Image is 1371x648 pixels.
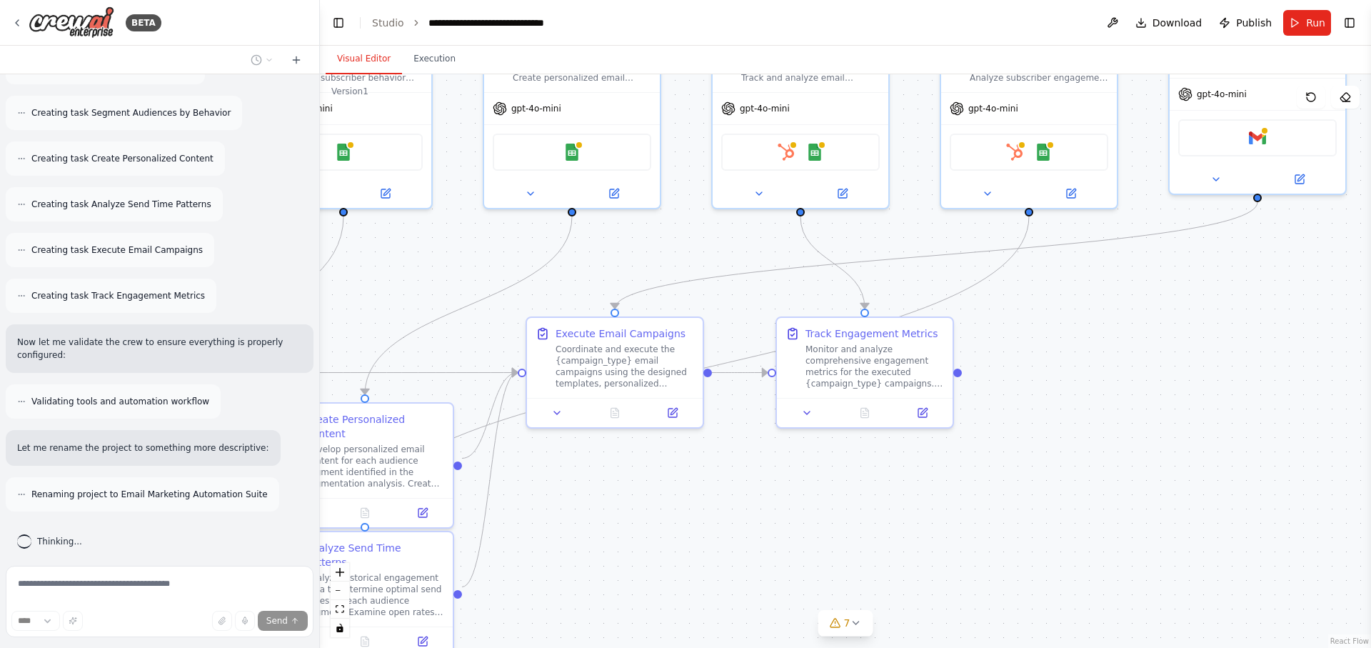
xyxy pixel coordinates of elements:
[1035,144,1052,161] img: Google Sheets
[108,216,351,437] g: Edge from 3e68a579-a355-4c8c-a207-5227192eaed7 to 67c2e3b8-2426-48a2-81f5-dcfa17865d99
[1340,13,1360,33] button: Show right sidebar
[648,404,697,422] button: Open in side panel
[818,610,873,637] button: 7
[806,144,823,161] img: Google Sheets
[844,616,850,630] span: 7
[372,17,404,29] a: Studio
[898,404,947,422] button: Open in side panel
[328,13,348,33] button: Hide left sidebar
[37,536,82,547] span: Thinking...
[31,290,205,301] span: Creating task Track Engagement Metrics
[1236,16,1272,30] span: Publish
[254,31,433,209] div: Analyze subscriber behavior data to create targeted audience segments for {campaign_type} campaig...
[1197,89,1247,100] span: gpt-4o-mini
[805,327,938,341] div: Track Engagement Metrics
[402,44,467,74] button: Execution
[835,404,895,422] button: No output available
[513,72,651,84] div: Create personalized email content for each subscriber segment in {campaign_type} campaigns, tailo...
[306,541,444,569] div: Analyze Send Time Patterns
[6,566,313,637] textarea: To enrich screen reader interactions, please activate Accessibility in Grammarly extension settings
[358,216,579,394] g: Edge from c0f7c8ec-d577-472c-b28d-1589dac02d1b to 93e11c43-a1b8-4375-87c9-0b2f61dba471
[335,504,396,522] button: No output available
[968,103,1018,114] span: gpt-4o-mini
[335,144,352,161] img: Google Sheets
[331,619,349,637] button: toggle interactivity
[712,366,768,380] g: Edge from 290e8f25-8b8d-48ac-849f-5594e5a56af7 to 4d83c9d4-90e3-4928-aab9-d4da41e1eb60
[1130,10,1208,36] button: Download
[711,31,890,209] div: Track and analyze email engagement metrics for {campaign_type} campaigns including open rates, cl...
[306,412,444,441] div: Create Personalized Content
[483,31,661,209] div: Create personalized email content for each subscriber segment in {campaign_type} campaigns, tailo...
[212,611,232,631] button: Upload files
[1213,10,1277,36] button: Publish
[345,185,426,202] button: Open in side panel
[331,582,349,600] button: zoom out
[331,563,349,637] div: React Flow controls
[358,216,1036,523] g: Edge from 52fbefca-28c6-417e-938c-c7712f29c838 to 6daa2177-e51f-4571-8a14-539f008d64e8
[608,202,1265,309] g: Edge from 211dea78-81d2-414c-85f2-344271b56fe4 to 290e8f25-8b8d-48ac-849f-5594e5a56af7
[1283,10,1331,36] button: Run
[805,344,944,389] div: Monitor and analyze comprehensive engagement metrics for the executed {campaign_type} campaigns. ...
[126,14,161,31] div: BETA
[778,144,795,161] img: HubSpot
[29,6,114,39] img: Logo
[276,402,454,529] div: Create Personalized ContentDevelop personalized email content for each audience segment identifie...
[285,51,308,69] button: Start a new chat
[245,51,279,69] button: Switch to previous chat
[258,611,308,631] button: Send
[235,611,255,631] button: Click to speak your automation idea
[306,572,444,618] div: Analyze historical engagement data to determine optimal send times for each audience segment. Exa...
[585,404,646,422] button: No output available
[740,103,790,114] span: gpt-4o-mini
[462,366,518,466] g: Edge from 93e11c43-a1b8-4375-87c9-0b2f61dba471 to 290e8f25-8b8d-48ac-849f-5594e5a56af7
[556,344,694,389] div: Coordinate and execute the {campaign_type} email campaigns using the designed templates, personal...
[556,327,685,341] div: Execute Email Campaigns
[31,107,231,119] span: Creating task Segment Audiences by Behavior
[284,72,423,84] div: Analyze subscriber behavior data to create targeted audience segments for {campaign_type} campaig...
[1168,31,1347,195] div: gpt-4o-miniGmail
[326,44,402,74] button: Visual Editor
[741,72,880,84] div: Track and analyze email engagement metrics for {campaign_type} campaigns including open rates, cl...
[31,396,209,407] span: Validating tools and automation workflow
[1249,129,1266,146] img: Gmail
[31,489,268,500] span: Renaming project to Email Marketing Automation Suite
[1259,171,1340,188] button: Open in side panel
[17,442,269,454] p: Let me rename the project to something more descriptive:
[63,611,83,631] button: Improve this prompt
[331,563,349,582] button: zoom in
[526,316,704,429] div: Execute Email CampaignsCoordinate and execute the {campaign_type} email campaigns using the desig...
[802,185,883,202] button: Open in side panel
[331,86,368,97] div: Version 1
[563,144,581,161] img: Google Sheets
[1306,16,1325,30] span: Run
[940,31,1118,209] div: Analyze subscriber engagement patterns and time zone data to determine optimal send times for {ca...
[31,244,203,256] span: Creating task Execute Email Campaigns
[1152,16,1202,30] span: Download
[1330,637,1369,645] a: React Flow attribution
[331,600,349,619] button: fit view
[462,366,518,594] g: Edge from 6daa2177-e51f-4571-8a14-539f008d64e8 to 290e8f25-8b8d-48ac-849f-5594e5a56af7
[266,615,288,627] span: Send
[573,185,654,202] button: Open in side panel
[306,444,444,489] div: Develop personalized email content for each audience segment identified in the segmentation analy...
[31,153,214,164] span: Creating task Create Personalized Content
[1006,144,1023,161] img: HubSpot
[31,199,211,210] span: Creating task Analyze Send Time Patterns
[970,72,1108,84] div: Analyze subscriber engagement patterns and time zone data to determine optimal send times for {ca...
[17,336,302,362] p: Now let me validate the crew to ensure everything is properly configured:
[212,366,518,380] g: Edge from 0e8d10b7-385e-4a7e-8dcc-931ed993b7f9 to 290e8f25-8b8d-48ac-849f-5594e5a56af7
[511,103,561,114] span: gpt-4o-mini
[775,316,954,429] div: Track Engagement MetricsMonitor and analyze comprehensive engagement metrics for the executed {ca...
[372,16,585,30] nav: breadcrumb
[793,216,872,309] g: Edge from 40e92568-dd76-4889-a908-87dbc78b2efd to 4d83c9d4-90e3-4928-aab9-d4da41e1eb60
[1030,185,1111,202] button: Open in side panel
[398,504,447,522] button: Open in side panel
